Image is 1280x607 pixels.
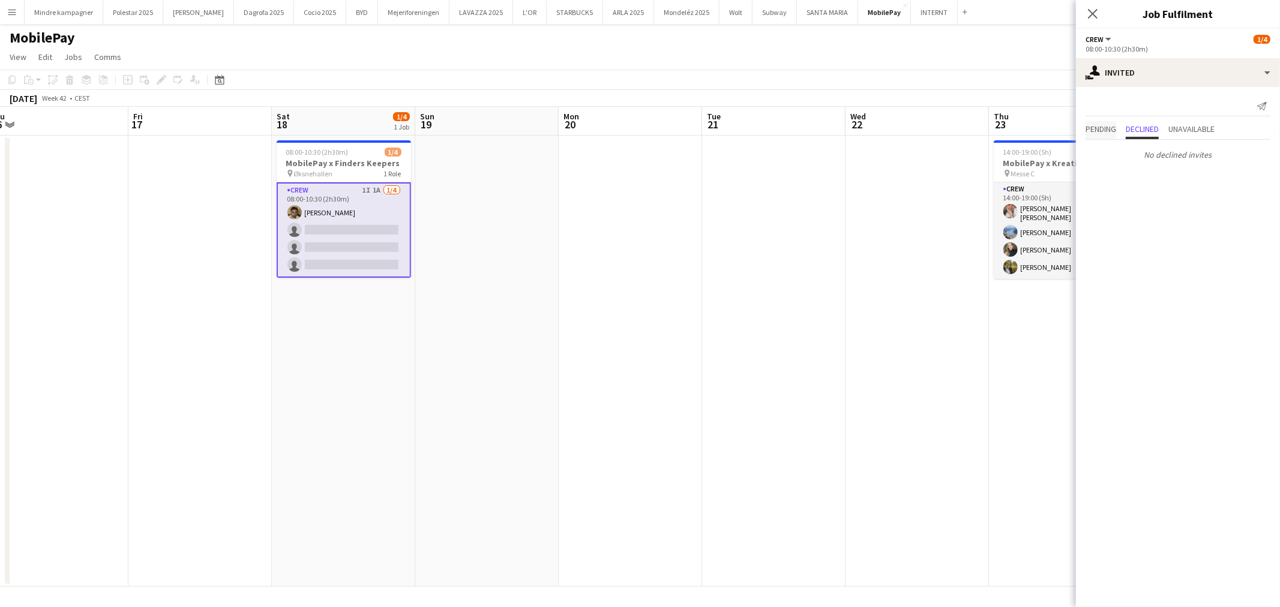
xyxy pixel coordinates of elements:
h3: MobilePay x Kreative Dage [994,158,1128,169]
div: 1 Job [394,122,409,131]
span: Edit [38,52,52,62]
span: Week 42 [40,94,70,103]
app-job-card: 08:00-10:30 (2h30m)1/4MobilePay x Finders Keepers Øksnehallen1 RoleCrew1I1A1/408:00-10:30 (2h30m)... [277,140,411,278]
span: Wed [850,111,866,122]
span: 21 [705,118,721,131]
p: No declined invites [1076,145,1280,165]
span: Mon [563,111,579,122]
button: MobilePay [858,1,911,24]
button: INTERNT [911,1,958,24]
a: View [5,49,31,65]
button: Mondeléz 2025 [654,1,720,24]
button: Wolt [720,1,753,24]
button: LAVAZZA 2025 [449,1,513,24]
span: Messe C [1011,169,1035,178]
div: CEST [74,94,90,103]
span: 17 [131,118,143,131]
span: Declined [1126,125,1159,133]
h1: MobilePay [10,29,75,47]
button: Subway [753,1,797,24]
span: Unavailable [1168,125,1215,133]
span: 1 Role [384,169,401,178]
span: Pending [1086,125,1116,133]
app-card-role: Crew4/414:00-19:00 (5h)[PERSON_NAME] [PERSON_NAME][PERSON_NAME][PERSON_NAME][PERSON_NAME] [994,182,1128,279]
span: 19 [418,118,434,131]
button: L'OR [513,1,547,24]
app-card-role: Crew1I1A1/408:00-10:30 (2h30m)[PERSON_NAME] [277,182,411,278]
span: 08:00-10:30 (2h30m) [286,148,349,157]
span: Comms [94,52,121,62]
span: Tue [707,111,721,122]
span: 1/4 [393,112,410,121]
span: 1/4 [385,148,401,157]
span: Jobs [64,52,82,62]
div: Invited [1076,58,1280,87]
span: 18 [275,118,290,131]
button: Dagrofa 2025 [234,1,294,24]
span: Øksnehallen [294,169,333,178]
span: Sun [420,111,434,122]
span: View [10,52,26,62]
span: Thu [994,111,1009,122]
button: Cocio 2025 [294,1,346,24]
button: Crew [1086,35,1113,44]
span: 23 [992,118,1009,131]
button: Mindre kampagner [25,1,103,24]
a: Edit [34,49,57,65]
a: Comms [89,49,126,65]
button: BYD [346,1,378,24]
h3: Job Fulfilment [1076,6,1280,22]
span: Sat [277,111,290,122]
app-job-card: 14:00-19:00 (5h)4/4MobilePay x Kreative Dage Messe C1 RoleCrew4/414:00-19:00 (5h)[PERSON_NAME] [P... [994,140,1128,279]
h3: MobilePay x Finders Keepers [277,158,411,169]
div: 08:00-10:30 (2h30m) [1086,44,1270,53]
span: Crew [1086,35,1104,44]
button: Mejeriforeningen [378,1,449,24]
button: [PERSON_NAME] [163,1,234,24]
button: STARBUCKS [547,1,603,24]
div: [DATE] [10,92,37,104]
span: Fri [133,111,143,122]
span: 22 [849,118,866,131]
span: 1/4 [1254,35,1270,44]
button: Polestar 2025 [103,1,163,24]
button: SANTA MARIA [797,1,858,24]
span: 20 [562,118,579,131]
button: ARLA 2025 [603,1,654,24]
span: 14:00-19:00 (5h) [1003,148,1052,157]
a: Jobs [59,49,87,65]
